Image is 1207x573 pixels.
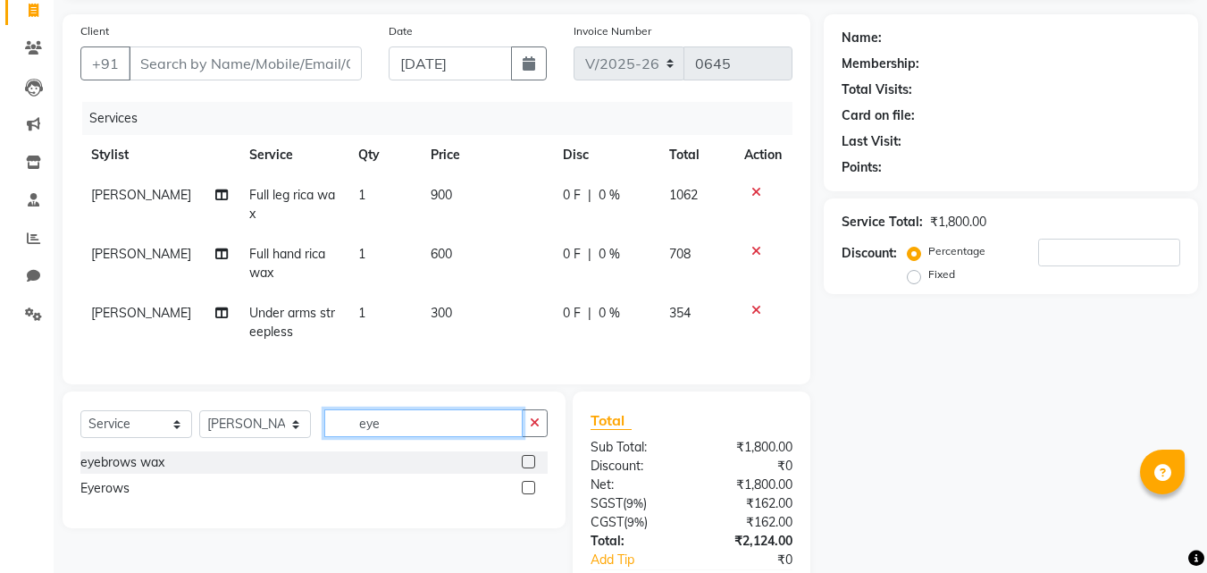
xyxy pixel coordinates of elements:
[91,246,191,262] span: [PERSON_NAME]
[842,213,923,232] div: Service Total:
[389,23,413,39] label: Date
[588,186,591,205] span: |
[577,438,692,457] div: Sub Total:
[91,187,191,203] span: [PERSON_NAME]
[842,132,901,151] div: Last Visit:
[577,457,692,476] div: Discount:
[563,304,581,323] span: 0 F
[692,494,806,513] div: ₹162.00
[733,135,792,175] th: Action
[599,186,620,205] span: 0 %
[420,135,552,175] th: Price
[669,305,691,321] span: 354
[842,29,882,47] div: Name:
[563,186,581,205] span: 0 F
[588,304,591,323] span: |
[249,246,325,281] span: Full hand rica wax
[669,187,698,203] span: 1062
[658,135,734,175] th: Total
[669,246,691,262] span: 708
[239,135,348,175] th: Service
[626,496,643,510] span: 9%
[692,513,806,532] div: ₹162.00
[80,23,109,39] label: Client
[431,246,452,262] span: 600
[574,23,651,39] label: Invoice Number
[842,244,897,263] div: Discount:
[348,135,420,175] th: Qty
[249,305,335,340] span: Under arms streepless
[928,266,955,282] label: Fixed
[82,102,806,135] div: Services
[711,551,807,569] div: ₹0
[80,46,130,80] button: +91
[692,438,806,457] div: ₹1,800.00
[599,304,620,323] span: 0 %
[577,532,692,551] div: Total:
[249,187,335,222] span: Full leg rica wax
[129,46,362,80] input: Search by Name/Mobile/Email/Code
[930,213,986,232] div: ₹1,800.00
[591,514,624,530] span: CGST
[842,80,912,99] div: Total Visits:
[563,245,581,264] span: 0 F
[692,476,806,494] div: ₹1,800.00
[358,246,365,262] span: 1
[599,245,620,264] span: 0 %
[358,305,365,321] span: 1
[358,187,365,203] span: 1
[431,187,452,203] span: 900
[431,305,452,321] span: 300
[80,479,130,498] div: Eyerows
[577,551,710,569] a: Add Tip
[91,305,191,321] span: [PERSON_NAME]
[552,135,658,175] th: Disc
[577,494,692,513] div: ( )
[842,158,882,177] div: Points:
[627,515,644,529] span: 9%
[591,495,623,511] span: SGST
[692,532,806,551] div: ₹2,124.00
[842,55,919,73] div: Membership:
[842,106,915,125] div: Card on file:
[591,411,632,430] span: Total
[928,243,985,259] label: Percentage
[80,453,164,472] div: eyebrows wax
[324,409,523,437] input: Search or Scan
[577,513,692,532] div: ( )
[588,245,591,264] span: |
[577,476,692,494] div: Net:
[692,457,806,476] div: ₹0
[80,135,239,175] th: Stylist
